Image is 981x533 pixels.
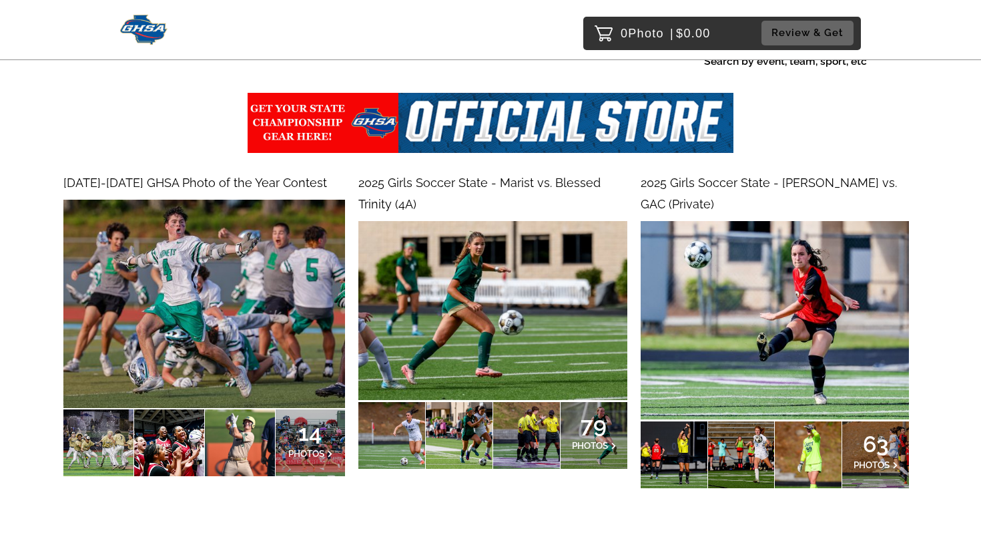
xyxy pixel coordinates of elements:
img: 192850 [358,221,627,400]
img: 193801 [63,200,345,408]
a: [DATE]-[DATE] GHSA Photo of the Year Contest14PHOTOS [63,172,345,477]
span: 2025 Girls Soccer State - Marist vs. Blessed Trinity (4A) [358,176,601,211]
img: Snapphound Logo [120,15,168,45]
span: 63 [854,440,898,448]
span: PHOTOS [854,460,890,470]
a: 2025 Girls Soccer State - [PERSON_NAME] vs. GAC (Private)63PHOTOS [641,172,909,488]
button: Review & Get [761,21,854,45]
a: Review & Get [761,21,858,45]
img: 192771 [641,221,909,419]
span: 2025 Girls Soccer State - [PERSON_NAME] vs. GAC (Private) [641,176,897,211]
span: PHOTOS [572,440,608,451]
img: ghsa%2Fevents%2Fgallery%2Fundefined%2F5fb9f561-abbd-4c28-b40d-30de1d9e5cda [248,93,733,153]
span: | [670,27,674,40]
a: 2025 Girls Soccer State - Marist vs. Blessed Trinity (4A)79PHOTOS [358,172,627,469]
span: Photo [628,23,664,44]
span: PHOTOS [288,448,324,459]
span: 14 [288,429,332,437]
label: Search by event, team, sport, etc [704,52,918,71]
p: 0 $0.00 [621,23,711,44]
span: 79 [572,421,616,429]
span: [DATE]-[DATE] GHSA Photo of the Year Contest [63,176,327,190]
